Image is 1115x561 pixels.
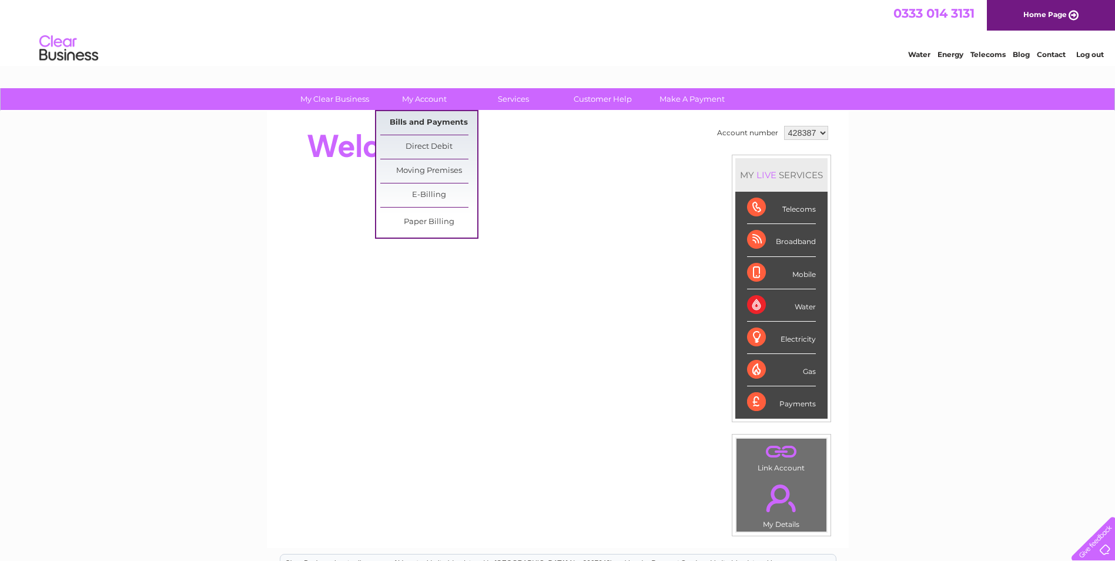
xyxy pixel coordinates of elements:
[380,135,477,159] a: Direct Debit
[1013,50,1030,59] a: Blog
[280,6,836,57] div: Clear Business is a trading name of Verastar Limited (registered in [GEOGRAPHIC_DATA] No. 3667643...
[380,183,477,207] a: E-Billing
[736,438,827,475] td: Link Account
[747,289,816,322] div: Water
[747,257,816,289] div: Mobile
[739,477,823,519] a: .
[908,50,930,59] a: Water
[380,211,477,234] a: Paper Billing
[893,6,975,21] a: 0333 014 3131
[286,88,383,110] a: My Clear Business
[739,442,823,462] a: .
[735,158,828,192] div: MY SERVICES
[747,322,816,354] div: Electricity
[380,111,477,135] a: Bills and Payments
[754,169,779,181] div: LIVE
[747,386,816,418] div: Payments
[1076,50,1104,59] a: Log out
[747,192,816,224] div: Telecoms
[970,50,1006,59] a: Telecoms
[937,50,963,59] a: Energy
[644,88,741,110] a: Make A Payment
[747,354,816,386] div: Gas
[736,475,827,532] td: My Details
[714,123,781,143] td: Account number
[554,88,651,110] a: Customer Help
[380,159,477,183] a: Moving Premises
[747,224,816,256] div: Broadband
[465,88,562,110] a: Services
[39,31,99,66] img: logo.png
[376,88,473,110] a: My Account
[1037,50,1066,59] a: Contact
